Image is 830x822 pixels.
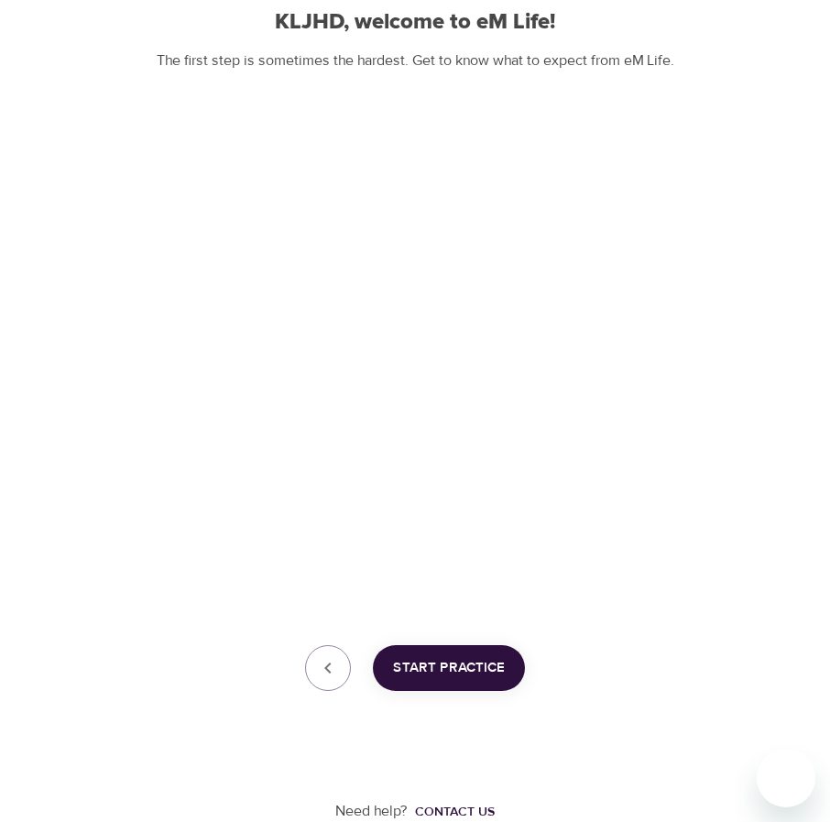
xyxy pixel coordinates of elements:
span: Start Practice [393,656,505,680]
div: Contact us [415,803,495,821]
h2: KLJHD, welcome to eM Life! [22,9,808,36]
p: The first step is sometimes the hardest. Get to know what to expect from eM Life. [22,50,808,71]
button: Start Practice [373,645,525,691]
p: Need help? [335,801,408,822]
a: Contact us [408,803,495,821]
iframe: Button to launch messaging window [757,749,815,807]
